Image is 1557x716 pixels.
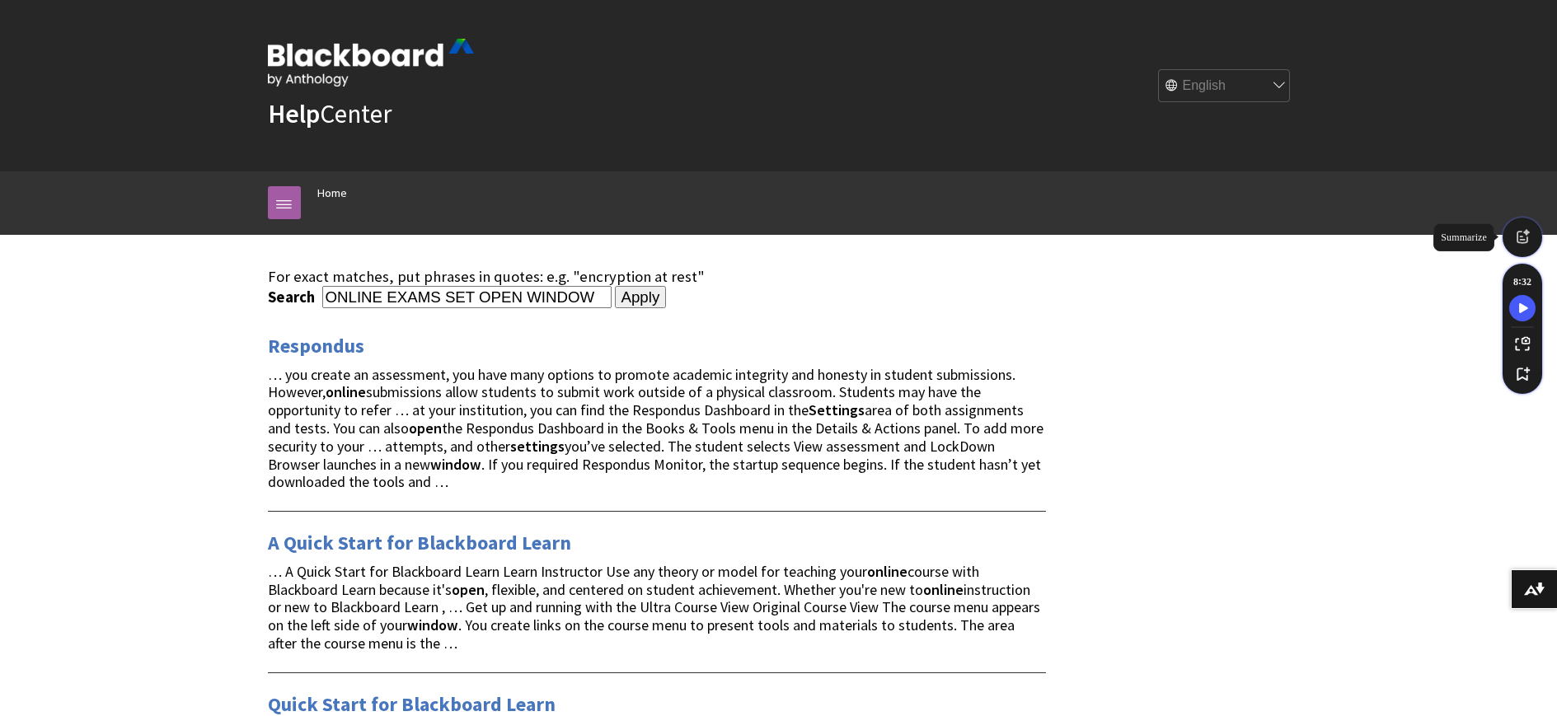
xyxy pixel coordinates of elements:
strong: online [867,562,907,581]
strong: window [407,615,458,634]
img: Blackboard by Anthology [268,39,474,87]
strong: open [452,580,485,599]
input: Apply [615,286,667,309]
strong: online [326,382,366,401]
strong: window [430,455,481,474]
a: Respondus [268,333,364,359]
span: … you create an assessment, you have many options to promote academic integrity and honesty in st... [268,365,1043,492]
a: A Quick Start for Blackboard Learn [268,530,571,556]
span: … A Quick Start for Blackboard Learn Learn Instructor Use any theory or model for teaching your c... [268,562,1040,653]
a: HelpCenter [268,97,392,130]
label: Search [268,288,319,307]
strong: Help [268,97,320,130]
strong: settings [510,437,565,456]
strong: Settings [809,400,865,419]
div: For exact matches, put phrases in quotes: e.g. "encryption at rest" [268,268,1046,286]
select: Site Language Selector [1159,70,1291,103]
a: Home [317,183,347,204]
strong: open [409,419,442,438]
strong: online [923,580,964,599]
